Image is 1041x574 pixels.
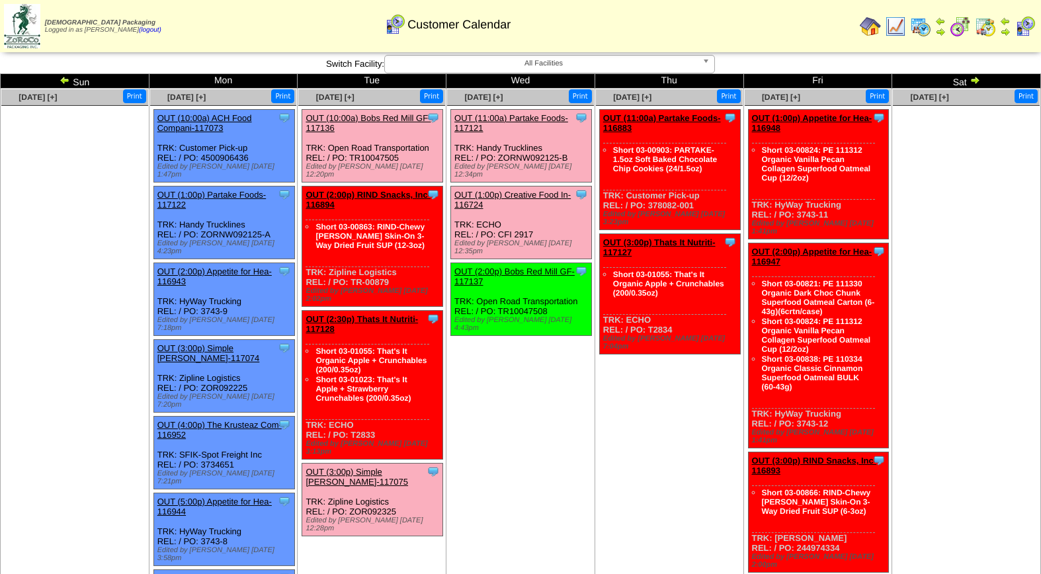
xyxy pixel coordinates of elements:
td: Sun [1,74,149,89]
td: Fri [743,74,892,89]
div: Edited by [PERSON_NAME] [DATE] 4:23pm [157,239,294,255]
button: Print [123,89,146,103]
div: Edited by [PERSON_NAME] [DATE] 3:58pm [157,546,294,562]
img: Tooltip [724,235,737,249]
a: [DATE] [+] [19,93,57,102]
a: [DATE] [+] [167,93,206,102]
a: [DATE] [+] [911,93,949,102]
a: Short 03-00824: PE 111312 Organic Vanilla Pecan Collagen Superfood Oatmeal Cup (12/2oz) [762,145,871,183]
a: Short 03-00863: RIND-Chewy [PERSON_NAME] Skin-On 3-Way Dried Fruit SUP (12-3oz) [315,222,425,250]
button: Print [866,89,889,103]
span: Logged in as [PERSON_NAME] [45,19,161,34]
div: Edited by [PERSON_NAME] [DATE] 7:20pm [157,393,294,409]
div: TRK: Customer Pick-up REL: / PO: 378082-001 [599,110,740,230]
a: OUT (1:00p) Appetite for Hea-116948 [752,113,872,133]
button: Print [569,89,592,103]
img: calendarcustomer.gif [1015,16,1036,37]
a: Short 03-00903: PARTAKE-1.5oz Soft Baked Chocolate Chip Cookies (24/1.5oz) [613,145,717,173]
img: calendarblend.gif [950,16,971,37]
span: Customer Calendar [407,18,511,32]
a: OUT (5:00p) Appetite for Hea-116944 [157,497,272,516]
div: Edited by [PERSON_NAME] [DATE] 7:04pm [603,335,740,350]
a: OUT (11:00a) Partake Foods-117121 [454,113,568,133]
a: OUT (11:00a) Partake Foods-116883 [603,113,721,133]
img: home.gif [860,16,881,37]
img: Tooltip [278,111,291,124]
div: Edited by [PERSON_NAME] [DATE] 2:00pm [752,553,889,569]
a: [DATE] [+] [762,93,800,102]
div: TRK: Handy Trucklines REL: / PO: ZORNW092125-A [153,186,294,259]
button: Print [717,89,740,103]
a: OUT (3:00p) Thats It Nutriti-117127 [603,237,716,257]
span: [DEMOGRAPHIC_DATA] Packaging [45,19,155,26]
div: TRK: Zipline Logistics REL: / PO: ZOR092225 [153,340,294,413]
img: Tooltip [278,341,291,354]
img: Tooltip [427,188,440,201]
div: TRK: [PERSON_NAME] REL: / PO: 244974334 [748,452,889,573]
div: Edited by [PERSON_NAME] [DATE] 3:13pm [306,440,442,456]
img: Tooltip [872,454,886,467]
a: OUT (3:00p) Simple [PERSON_NAME]-117074 [157,343,260,363]
a: OUT (3:00p) RIND Snacks, Inc-116893 [752,456,877,475]
img: arrowright.gif [970,75,980,85]
div: Edited by [PERSON_NAME] [DATE] 3:23pm [603,210,740,226]
a: OUT (2:00p) Appetite for Hea-116947 [752,247,872,266]
td: Tue [298,74,446,89]
img: arrowleft.gif [60,75,70,85]
td: Wed [446,74,595,89]
img: Tooltip [575,188,588,201]
img: Tooltip [872,111,886,124]
a: OUT (3:00p) Simple [PERSON_NAME]-117075 [306,467,408,487]
button: Print [271,89,294,103]
img: Tooltip [278,418,291,431]
img: Tooltip [427,312,440,325]
a: Short 03-01055: That's It Organic Apple + Crunchables (200/0.35oz) [315,347,427,374]
div: Edited by [PERSON_NAME] [DATE] 2:02pm [306,287,442,303]
div: TRK: ECHO REL: / PO: T2834 [599,234,740,354]
a: Short 03-01055: That's It Organic Apple + Crunchables (200/0.35oz) [613,270,724,298]
a: Short 03-00821: PE 111330 Organic Dark Choc Chunk Superfood Oatmeal Carton (6-43g)(6crtn/case) [762,279,875,316]
div: Edited by [PERSON_NAME] [DATE] 1:47pm [157,163,294,179]
a: OUT (10:00a) ACH Food Compani-117073 [157,113,252,133]
div: Edited by [PERSON_NAME] [DATE] 7:18pm [157,316,294,332]
td: Sat [892,74,1041,89]
div: TRK: Open Road Transportation REL: / PO: TR10047505 [302,110,443,183]
div: TRK: Zipline Logistics REL: / PO: ZOR092325 [302,464,443,536]
div: Edited by [PERSON_NAME] [DATE] 12:35pm [454,239,591,255]
img: line_graph.gif [885,16,906,37]
img: Tooltip [427,465,440,478]
a: (logout) [139,26,161,34]
td: Mon [149,74,298,89]
div: TRK: Handy Trucklines REL: / PO: ZORNW092125-B [451,110,592,183]
button: Print [420,89,443,103]
a: OUT (4:00p) The Krusteaz Com-116952 [157,420,282,440]
img: arrowright.gif [1000,26,1011,37]
img: arrowleft.gif [1000,16,1011,26]
span: [DATE] [+] [613,93,651,102]
a: OUT (2:00p) Bobs Red Mill GF-117137 [454,266,575,286]
a: Short 03-00838: PE 110334 Organic Classic Cinnamon Superfood Oatmeal BULK (60-43g) [762,354,863,391]
img: zoroco-logo-small.webp [4,4,40,48]
img: Tooltip [278,188,291,201]
img: Tooltip [872,245,886,258]
div: TRK: HyWay Trucking REL: / PO: 3743-8 [153,493,294,566]
div: TRK: SFIK-Spot Freight Inc REL: / PO: 3734651 [153,417,294,489]
a: OUT (1:00p) Partake Foods-117122 [157,190,267,210]
div: Edited by [PERSON_NAME] [DATE] 4:43pm [454,316,591,332]
div: Edited by [PERSON_NAME] [DATE] 1:41pm [752,429,889,444]
div: Edited by [PERSON_NAME] [DATE] 12:20pm [306,163,442,179]
img: Tooltip [575,111,588,124]
div: TRK: ECHO REL: / PO: T2833 [302,311,443,460]
img: calendarprod.gif [910,16,931,37]
div: TRK: Zipline Logistics REL: / PO: TR-00879 [302,186,443,307]
a: [DATE] [+] [464,93,503,102]
a: [DATE] [+] [316,93,354,102]
img: Tooltip [278,265,291,278]
div: TRK: Customer Pick-up REL: / PO: 4500906436 [153,110,294,183]
div: Edited by [PERSON_NAME] [DATE] 7:21pm [157,470,294,485]
a: Short 03-00866: RIND-Chewy [PERSON_NAME] Skin-On 3-Way Dried Fruit SUP (6-3oz) [762,488,871,516]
